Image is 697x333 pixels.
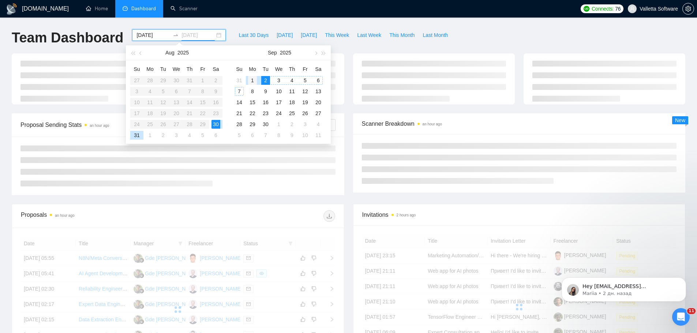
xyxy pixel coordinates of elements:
[357,31,381,39] span: Last Week
[233,97,246,108] td: 2025-09-14
[233,130,246,141] td: 2025-10-05
[209,130,222,141] td: 2025-09-06
[170,5,198,12] a: searchScanner
[246,119,259,130] td: 2025-09-29
[682,6,694,12] a: setting
[314,87,323,96] div: 13
[301,120,310,129] div: 3
[272,86,285,97] td: 2025-09-10
[615,5,621,13] span: 76
[285,63,299,75] th: Th
[362,210,677,219] span: Invitations
[211,131,220,140] div: 6
[248,109,257,118] div: 22
[196,130,209,141] td: 2025-09-05
[301,109,310,118] div: 26
[246,108,259,119] td: 2025-09-22
[131,5,156,12] span: Dashboard
[233,119,246,130] td: 2025-09-28
[285,97,299,108] td: 2025-09-18
[297,29,321,41] button: [DATE]
[272,63,285,75] th: We
[6,3,18,15] img: logo
[259,97,272,108] td: 2025-09-16
[423,122,442,126] time: an hour ago
[246,97,259,108] td: 2025-09-15
[130,63,143,75] th: Su
[170,130,183,141] td: 2025-09-03
[314,131,323,140] div: 11
[285,130,299,141] td: 2025-10-09
[285,86,299,97] td: 2025-09-11
[248,87,257,96] div: 8
[211,120,220,129] div: 30
[123,6,128,11] span: dashboard
[86,5,108,12] a: homeHome
[259,130,272,141] td: 2025-10-07
[299,63,312,75] th: Fr
[259,75,272,86] td: 2025-09-02
[274,131,283,140] div: 8
[235,29,273,41] button: Last 30 Days
[285,75,299,86] td: 2025-09-04
[209,119,222,130] td: 2025-08-30
[362,119,677,128] span: Scanner Breakdown
[280,45,291,60] button: 2025
[173,32,179,38] span: to
[235,109,244,118] div: 21
[248,131,257,140] div: 6
[285,119,299,130] td: 2025-10-02
[261,87,270,96] div: 9
[233,86,246,97] td: 2025-09-07
[312,119,325,130] td: 2025-10-04
[285,108,299,119] td: 2025-09-25
[181,31,215,39] input: End date
[389,31,415,39] span: This Month
[277,31,293,39] span: [DATE]
[288,87,296,96] div: 11
[261,76,270,85] div: 2
[261,98,270,107] div: 16
[233,63,246,75] th: Su
[90,124,109,128] time: an hour ago
[233,75,246,86] td: 2025-08-31
[170,63,183,75] th: We
[159,131,168,140] div: 2
[314,109,323,118] div: 27
[246,86,259,97] td: 2025-09-08
[274,98,283,107] div: 17
[272,119,285,130] td: 2025-10-01
[672,308,690,326] iframe: Intercom live chat
[312,75,325,86] td: 2025-09-06
[259,119,272,130] td: 2025-09-30
[235,98,244,107] div: 14
[687,308,696,314] span: 11
[272,108,285,119] td: 2025-09-24
[235,120,244,129] div: 28
[299,97,312,108] td: 2025-09-19
[274,76,283,85] div: 3
[246,63,259,75] th: Mo
[273,29,297,41] button: [DATE]
[177,45,189,60] button: 2025
[299,119,312,130] td: 2025-10-03
[20,120,253,129] span: Proposal Sending Stats
[299,86,312,97] td: 2025-09-12
[12,29,123,46] h1: Team Dashboard
[301,131,310,140] div: 10
[314,98,323,107] div: 20
[314,120,323,129] div: 4
[261,109,270,118] div: 23
[235,87,244,96] div: 7
[385,29,419,41] button: This Month
[592,5,614,13] span: Connects:
[246,75,259,86] td: 2025-09-01
[185,131,194,140] div: 4
[146,131,154,140] div: 1
[248,98,257,107] div: 15
[288,131,296,140] div: 9
[551,262,697,313] iframe: Intercom notifications сообщение
[683,6,694,12] span: setting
